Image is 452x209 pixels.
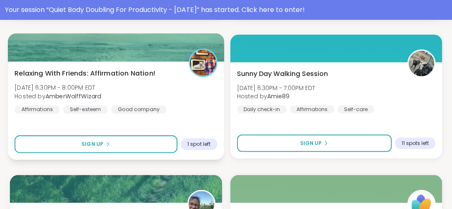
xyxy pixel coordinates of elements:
[14,105,60,114] div: Affirmations
[111,105,167,114] div: Good company
[81,140,103,148] span: Sign Up
[237,92,315,100] span: Hosted by
[290,105,334,114] div: Affirmations
[187,141,210,147] span: 1 spot left
[45,92,101,100] b: AmberWolffWizard
[402,140,429,147] span: 11 spots left
[14,92,101,100] span: Hosted by
[267,92,289,100] b: Amie89
[337,105,374,114] div: Self-care
[190,50,216,76] img: AmberWolffWizard
[63,105,108,114] div: Self-esteem
[14,68,155,78] span: Relaxing With Friends: Affirmation Nation!
[5,5,447,15] div: Your session “ Quiet Body Doubling For Productivity - [DATE] ” has started. Click here to enter!
[409,51,434,76] img: Amie89
[237,105,287,114] div: Daily check-in
[14,83,101,92] span: [DATE] 6:30PM - 8:00PM EDT
[237,69,328,79] span: Sunny Day Walking Session
[237,84,315,92] span: [DATE] 6:30PM - 7:00PM EDT
[14,135,177,153] button: Sign Up
[300,140,322,147] span: Sign Up
[237,135,392,152] button: Sign Up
